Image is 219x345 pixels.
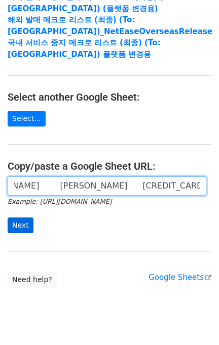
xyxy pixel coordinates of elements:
[8,198,112,205] small: Example: [URL][DOMAIN_NAME]
[8,91,211,103] h4: Select another Google Sheet:
[8,38,160,59] a: 국내 서비스 중지 메크로 리스트 (최종) (To:[GEOGRAPHIC_DATA]) 플랫폼 변경용
[8,217,33,233] input: Next
[8,176,206,196] input: Paste your Google Sheet URL here
[149,273,211,282] a: Google Sheets
[8,111,46,127] a: Select...
[8,272,57,288] a: Need help?
[8,15,212,36] a: 해외 발매 메크로 리스트 (최종) (To: [GEOGRAPHIC_DATA])_NetEaseOverseasRelease
[168,296,219,345] iframe: Chat Widget
[8,160,211,172] h4: Copy/paste a Google Sheet URL:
